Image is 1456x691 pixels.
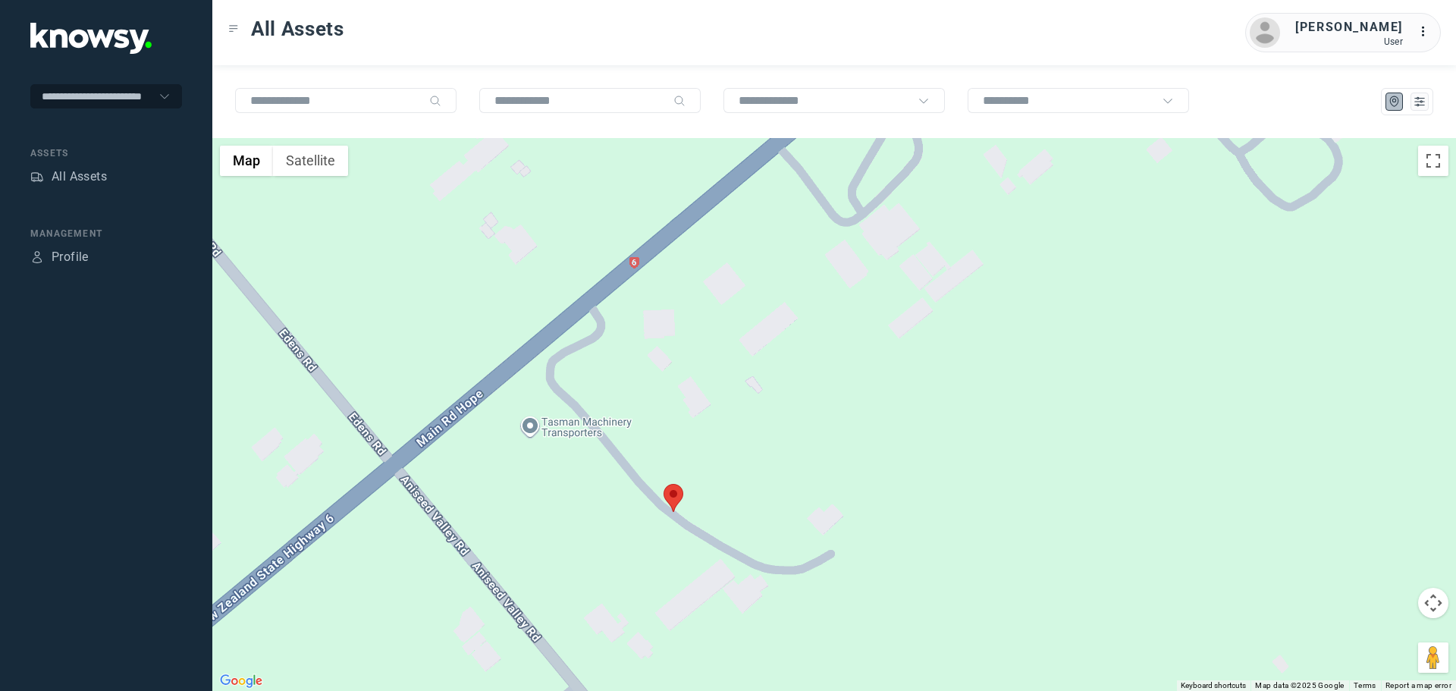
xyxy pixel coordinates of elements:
[30,227,182,240] div: Management
[30,248,89,266] a: ProfileProfile
[1385,681,1451,689] a: Report a map error
[30,168,107,186] a: AssetsAll Assets
[220,146,273,176] button: Show street map
[30,170,44,184] div: Assets
[1295,18,1403,36] div: [PERSON_NAME]
[30,250,44,264] div: Profile
[1255,681,1344,689] span: Map data ©2025 Google
[1354,681,1376,689] a: Terms
[251,15,344,42] span: All Assets
[1181,680,1246,691] button: Keyboard shortcuts
[30,146,182,160] div: Assets
[216,671,266,691] img: Google
[429,95,441,107] div: Search
[1419,26,1434,37] tspan: ...
[1418,23,1436,41] div: :
[52,248,89,266] div: Profile
[1388,95,1401,108] div: Map
[52,168,107,186] div: All Assets
[30,23,152,54] img: Application Logo
[228,24,239,34] div: Toggle Menu
[1250,17,1280,48] img: avatar.png
[1418,588,1448,618] button: Map camera controls
[673,95,686,107] div: Search
[1295,36,1403,47] div: User
[1418,23,1436,43] div: :
[216,671,266,691] a: Open this area in Google Maps (opens a new window)
[273,146,348,176] button: Show satellite imagery
[1413,95,1426,108] div: List
[1418,642,1448,673] button: Drag Pegman onto the map to open Street View
[1418,146,1448,176] button: Toggle fullscreen view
